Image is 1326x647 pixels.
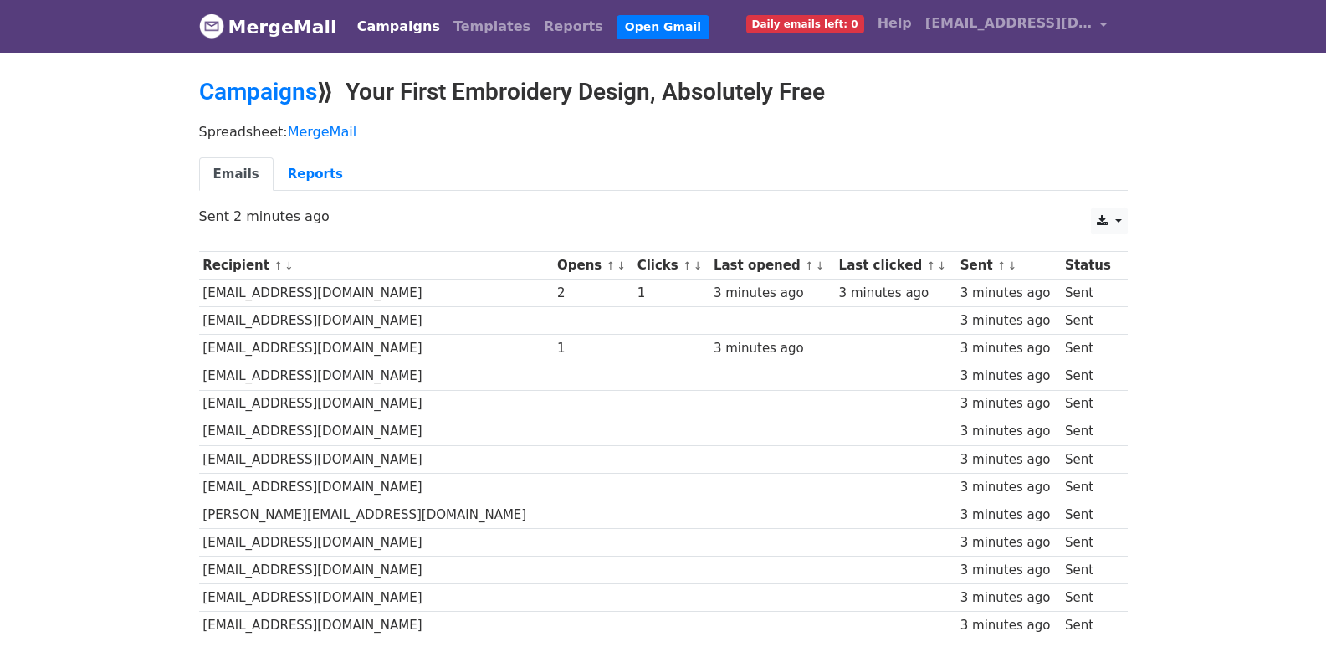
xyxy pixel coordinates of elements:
[714,339,831,358] div: 3 minutes ago
[937,259,946,272] a: ↓
[960,394,1057,413] div: 3 minutes ago
[199,208,1128,225] p: Sent 2 minutes ago
[199,418,554,445] td: [EMAIL_ADDRESS][DOMAIN_NAME]
[199,9,337,44] a: MergeMail
[683,259,692,272] a: ↑
[617,15,709,39] a: Open Gmail
[199,78,1128,106] h2: ⟫ Your First Embroidery Design, Absolutely Free
[956,252,1061,280] th: Sent
[997,259,1006,272] a: ↑
[694,259,703,272] a: ↓
[1061,418,1119,445] td: Sent
[805,259,814,272] a: ↑
[1061,612,1119,639] td: Sent
[960,367,1057,386] div: 3 minutes ago
[199,252,554,280] th: Recipient
[816,259,825,272] a: ↓
[1061,307,1119,335] td: Sent
[288,124,356,140] a: MergeMail
[960,450,1057,470] div: 3 minutes ago
[199,280,554,307] td: [EMAIL_ADDRESS][DOMAIN_NAME]
[199,157,274,192] a: Emails
[199,78,317,105] a: Campaigns
[746,15,864,33] span: Daily emails left: 0
[1061,529,1119,557] td: Sent
[960,588,1057,608] div: 3 minutes ago
[274,259,283,272] a: ↑
[553,252,633,280] th: Opens
[1061,252,1119,280] th: Status
[714,284,831,303] div: 3 minutes ago
[1061,335,1119,362] td: Sent
[447,10,537,44] a: Templates
[557,339,629,358] div: 1
[199,612,554,639] td: [EMAIL_ADDRESS][DOMAIN_NAME]
[199,13,224,39] img: MergeMail logo
[199,335,554,362] td: [EMAIL_ADDRESS][DOMAIN_NAME]
[835,252,956,280] th: Last clicked
[351,10,447,44] a: Campaigns
[617,259,626,272] a: ↓
[557,284,629,303] div: 2
[960,506,1057,525] div: 3 minutes ago
[1061,280,1119,307] td: Sent
[1061,584,1119,612] td: Sent
[199,557,554,584] td: [EMAIL_ADDRESS][DOMAIN_NAME]
[709,252,835,280] th: Last opened
[960,533,1057,552] div: 3 minutes ago
[1061,501,1119,528] td: Sent
[199,445,554,473] td: [EMAIL_ADDRESS][DOMAIN_NAME]
[1061,473,1119,501] td: Sent
[274,157,357,192] a: Reports
[1008,259,1017,272] a: ↓
[1061,390,1119,418] td: Sent
[960,284,1057,303] div: 3 minutes ago
[199,307,554,335] td: [EMAIL_ADDRESS][DOMAIN_NAME]
[960,422,1057,441] div: 3 minutes ago
[919,7,1114,46] a: [EMAIL_ADDRESS][DOMAIN_NAME]
[199,529,554,557] td: [EMAIL_ADDRESS][DOMAIN_NAME]
[740,7,871,40] a: Daily emails left: 0
[199,390,554,418] td: [EMAIL_ADDRESS][DOMAIN_NAME]
[199,473,554,501] td: [EMAIL_ADDRESS][DOMAIN_NAME]
[1061,445,1119,473] td: Sent
[926,259,935,272] a: ↑
[199,362,554,390] td: [EMAIL_ADDRESS][DOMAIN_NAME]
[960,478,1057,497] div: 3 minutes ago
[607,259,616,272] a: ↑
[960,311,1057,331] div: 3 minutes ago
[1061,557,1119,584] td: Sent
[839,284,953,303] div: 3 minutes ago
[199,584,554,612] td: [EMAIL_ADDRESS][DOMAIN_NAME]
[284,259,294,272] a: ↓
[1061,362,1119,390] td: Sent
[960,616,1057,635] div: 3 minutes ago
[960,339,1057,358] div: 3 minutes ago
[960,561,1057,580] div: 3 minutes ago
[537,10,610,44] a: Reports
[637,284,706,303] div: 1
[199,123,1128,141] p: Spreadsheet:
[199,501,554,528] td: [PERSON_NAME][EMAIL_ADDRESS][DOMAIN_NAME]
[871,7,919,40] a: Help
[633,252,709,280] th: Clicks
[925,13,1093,33] span: [EMAIL_ADDRESS][DOMAIN_NAME]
